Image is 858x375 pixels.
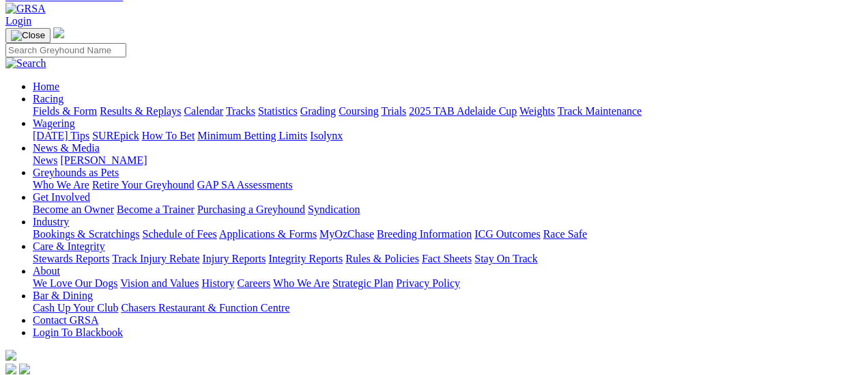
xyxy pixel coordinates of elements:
a: Login To Blackbook [33,327,123,338]
a: Race Safe [543,228,586,240]
a: ICG Outcomes [474,228,540,240]
a: Fact Sheets [422,253,472,264]
a: Wagering [33,117,75,129]
a: Who We Are [33,179,89,191]
a: News & Media [33,142,100,154]
div: Greyhounds as Pets [33,179,853,191]
a: History [201,277,234,289]
a: Stay On Track [474,253,537,264]
input: Search [5,43,126,57]
a: Grading [300,105,336,117]
a: Purchasing a Greyhound [197,204,305,215]
img: GRSA [5,3,46,15]
a: MyOzChase [319,228,374,240]
a: Track Injury Rebate [112,253,199,264]
a: [DATE] Tips [33,130,89,141]
a: Become an Owner [33,204,114,215]
img: logo-grsa-white.png [53,27,64,38]
a: Careers [237,277,270,289]
a: Retire Your Greyhound [92,179,195,191]
a: Isolynx [310,130,343,141]
a: Calendar [184,105,223,117]
a: Statistics [258,105,298,117]
a: Cash Up Your Club [33,302,118,314]
a: Track Maintenance [558,105,642,117]
a: Tracks [226,105,255,117]
a: Trials [381,105,406,117]
a: Care & Integrity [33,240,105,252]
a: Strategic Plan [332,277,393,289]
a: Industry [33,216,69,227]
a: Applications & Forms [219,228,317,240]
a: Privacy Policy [396,277,460,289]
a: Coursing [339,105,379,117]
a: News [33,154,57,166]
a: How To Bet [142,130,195,141]
a: Minimum Betting Limits [197,130,307,141]
a: Schedule of Fees [142,228,216,240]
div: Care & Integrity [33,253,853,265]
a: Integrity Reports [268,253,343,264]
a: Get Involved [33,191,90,203]
a: 2025 TAB Adelaide Cup [409,105,517,117]
a: Chasers Restaurant & Function Centre [121,302,289,314]
a: Weights [519,105,555,117]
img: Search [5,57,46,70]
a: Bar & Dining [33,290,93,301]
a: SUREpick [92,130,139,141]
a: Become a Trainer [117,204,195,215]
a: Syndication [308,204,360,215]
button: Toggle navigation [5,28,51,43]
img: logo-grsa-white.png [5,350,16,361]
a: Login [5,15,31,27]
div: Racing [33,105,853,117]
div: Wagering [33,130,853,142]
img: Close [11,30,45,41]
a: Greyhounds as Pets [33,167,119,178]
div: About [33,277,853,290]
a: [PERSON_NAME] [60,154,147,166]
div: Industry [33,228,853,240]
a: Fields & Form [33,105,97,117]
a: Bookings & Scratchings [33,228,139,240]
a: GAP SA Assessments [197,179,293,191]
img: twitter.svg [19,363,30,374]
a: About [33,265,60,277]
a: Home [33,81,59,92]
a: Rules & Policies [345,253,419,264]
div: Bar & Dining [33,302,853,314]
a: Vision and Values [120,277,199,289]
a: We Love Our Dogs [33,277,117,289]
div: News & Media [33,154,853,167]
a: Racing [33,93,63,105]
a: Contact GRSA [33,314,98,326]
img: facebook.svg [5,363,16,374]
a: Who We Are [273,277,330,289]
a: Breeding Information [377,228,472,240]
a: Injury Reports [202,253,266,264]
a: Results & Replays [100,105,181,117]
div: Get Involved [33,204,853,216]
a: Stewards Reports [33,253,109,264]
